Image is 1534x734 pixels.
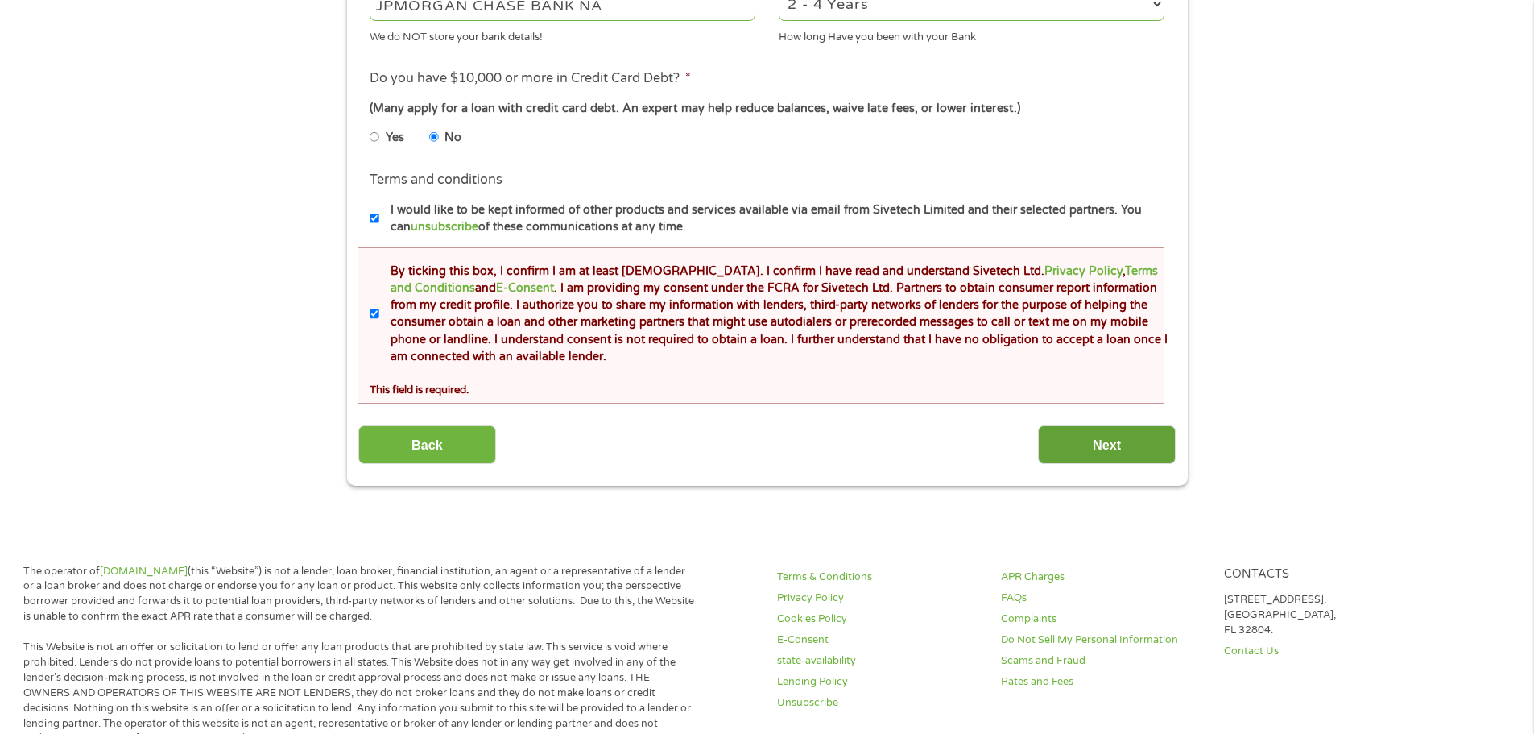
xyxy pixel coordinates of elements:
p: [STREET_ADDRESS], [GEOGRAPHIC_DATA], FL 32804. [1224,592,1429,638]
a: APR Charges [1001,570,1205,585]
label: Do you have $10,000 or more in Credit Card Debt? [370,70,691,87]
p: The operator of (this “Website”) is not a lender, loan broker, financial institution, an agent or... [23,564,695,625]
a: state-availability [777,653,982,669]
a: Rates and Fees [1001,674,1205,690]
label: By ticking this box, I confirm I am at least [DEMOGRAPHIC_DATA]. I confirm I have read and unders... [379,263,1169,366]
div: This field is required. [370,376,1164,398]
label: I would like to be kept informed of other products and services available via email from Sivetech... [379,201,1169,236]
a: Privacy Policy [777,591,982,606]
div: (Many apply for a loan with credit card debt. An expert may help reduce balances, waive late fees... [370,100,1164,118]
h4: Contacts [1224,567,1429,583]
a: Contact Us [1224,644,1429,659]
a: Privacy Policy [1044,264,1123,278]
a: unsubscribe [411,220,478,234]
a: Terms and Conditions [391,264,1158,295]
input: Back [358,425,496,465]
a: Complaints [1001,612,1205,627]
div: How long Have you been with your Bank [779,23,1164,45]
label: Terms and conditions [370,172,502,189]
label: No [444,129,461,147]
a: Do Not Sell My Personal Information [1001,632,1205,648]
a: Terms & Conditions [777,570,982,585]
a: [DOMAIN_NAME] [100,565,188,578]
a: Lending Policy [777,674,982,690]
label: Yes [386,129,404,147]
a: Unsubscribe [777,695,982,711]
a: Scams and Fraud [1001,653,1205,669]
div: We do NOT store your bank details! [370,23,755,45]
a: Cookies Policy [777,612,982,627]
a: E-Consent [496,281,554,295]
a: FAQs [1001,591,1205,606]
a: E-Consent [777,632,982,648]
input: Next [1038,425,1176,465]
